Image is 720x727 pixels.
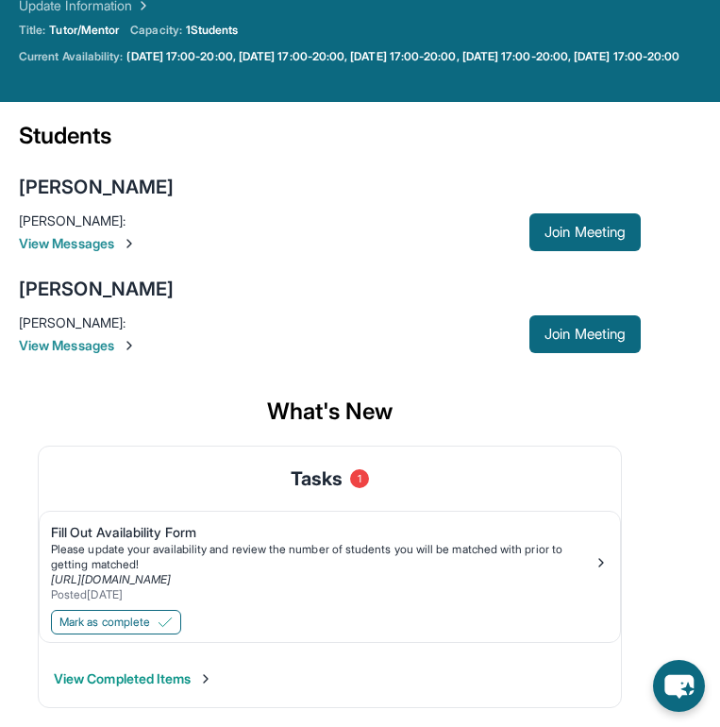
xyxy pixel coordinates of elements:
[19,212,126,228] span: [PERSON_NAME] :
[51,542,594,572] div: Please update your availability and review the number of students you will be matched with prior ...
[51,523,594,542] div: Fill Out Availability Form
[51,587,594,602] div: Posted [DATE]
[350,469,369,488] span: 1
[122,236,137,251] img: Chevron-Right
[186,23,239,38] span: 1 Students
[544,329,626,340] span: Join Meeting
[544,227,626,238] span: Join Meeting
[19,336,529,355] span: View Messages
[653,660,705,712] button: chat-button
[126,49,679,64] a: [DATE] 17:00-20:00, [DATE] 17:00-20:00, [DATE] 17:00-20:00, [DATE] 17:00-20:00, [DATE] 17:00-20:00
[54,669,213,688] button: View Completed Items
[51,610,181,634] button: Mark as complete
[19,234,529,253] span: View Messages
[59,615,150,630] span: Mark as complete
[130,23,182,38] span: Capacity:
[40,512,620,606] a: Fill Out Availability FormPlease update your availability and review the number of students you w...
[529,315,641,353] button: Join Meeting
[19,276,174,302] div: [PERSON_NAME]
[122,338,137,353] img: Chevron-Right
[19,49,123,64] span: Current Availability:
[19,121,641,162] div: Students
[19,23,45,38] span: Title:
[291,465,343,492] span: Tasks
[49,23,119,38] span: Tutor/Mentor
[19,378,641,446] div: What's New
[158,615,173,630] img: Mark as complete
[529,213,641,251] button: Join Meeting
[19,174,174,200] div: [PERSON_NAME]
[19,314,126,330] span: [PERSON_NAME] :
[51,572,171,586] a: [URL][DOMAIN_NAME]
